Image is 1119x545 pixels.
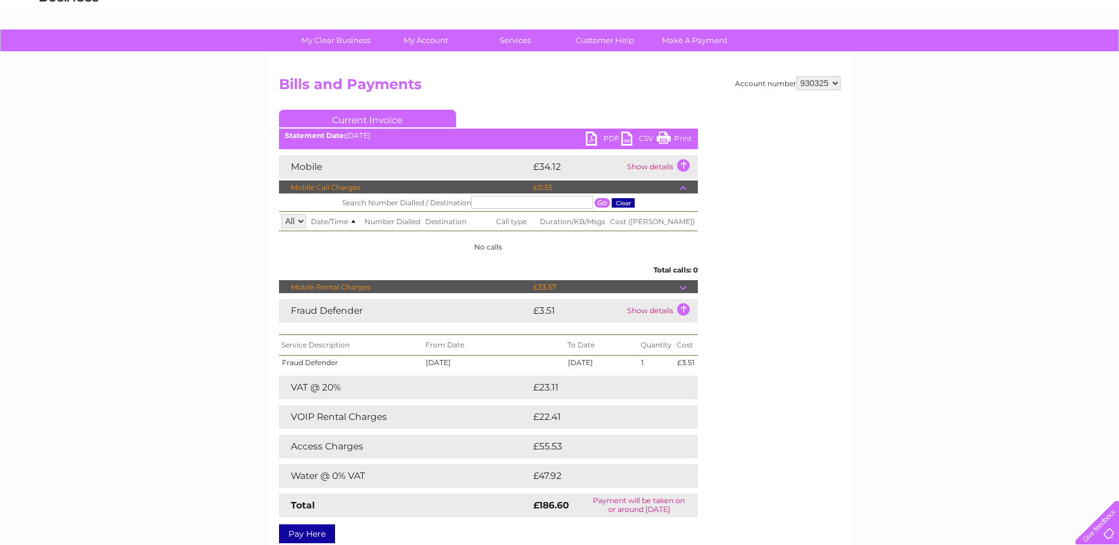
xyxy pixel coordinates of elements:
th: From Date [423,335,565,356]
strong: Total [291,500,315,511]
td: Mobile [279,155,530,179]
td: £0.55 [530,180,680,195]
td: [DATE] [423,355,565,369]
a: PDF [586,132,621,149]
a: Contact [1041,50,1069,59]
h2: Bills and Payments [279,76,841,99]
a: Customer Help [556,29,654,51]
td: £23.11 [530,376,671,399]
td: Water @ 0% VAT [279,464,530,488]
td: Mobile Rental Charges [279,280,530,294]
b: Statement Date: [285,131,346,140]
a: Telecoms [974,50,1009,59]
span: Number Dialled [365,217,421,226]
a: Pay Here [279,524,335,543]
a: Make A Payment [646,29,743,51]
td: Show details [624,299,698,323]
span: Destination [425,217,467,226]
a: CSV [621,132,657,149]
td: Fraud Defender [279,355,424,369]
td: 1 [638,355,674,369]
a: Water [911,50,934,59]
th: Cost [674,335,697,356]
td: £3.51 [530,299,624,323]
div: Account number [735,76,841,90]
a: Print [657,132,692,149]
td: Fraud Defender [279,299,530,323]
td: £33.57 [530,280,680,294]
a: My Account [377,29,474,51]
span: Call type [496,217,527,226]
a: Services [467,29,564,51]
a: Current Invoice [279,110,456,127]
a: Log out [1080,50,1108,59]
td: £55.53 [530,435,674,458]
td: [DATE] [565,355,639,369]
th: To Date [565,335,639,356]
span: Date/Time [311,217,360,226]
td: No calls [279,231,698,263]
th: Search Number Dialled / Destination [279,193,698,212]
a: Energy [941,50,967,59]
td: £34.12 [530,155,624,179]
td: Payment will be taken on or around [DATE] [580,494,698,517]
td: £22.41 [530,405,673,429]
span: Duration/KB/Msgs [540,217,605,226]
td: £3.51 [674,355,697,369]
a: 0333 014 3131 [897,6,978,21]
td: VOIP Rental Charges [279,405,530,429]
th: Quantity [638,335,674,356]
td: VAT @ 20% [279,376,530,399]
th: Service Description [279,335,424,356]
span: Cost ([PERSON_NAME]) [610,217,695,226]
div: Total calls: 0 [279,263,698,274]
img: logo.png [39,31,99,67]
td: Show details [624,155,698,179]
td: £47.92 [530,464,673,488]
a: Blog [1016,50,1033,59]
div: [DATE] [279,132,698,140]
td: Access Charges [279,435,530,458]
a: My Clear Business [287,29,385,51]
strong: £186.60 [533,500,569,511]
div: Clear Business is a trading name of Verastar Limited (registered in [GEOGRAPHIC_DATA] No. 3667643... [281,6,839,57]
td: Mobile Call Charges [279,180,530,195]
